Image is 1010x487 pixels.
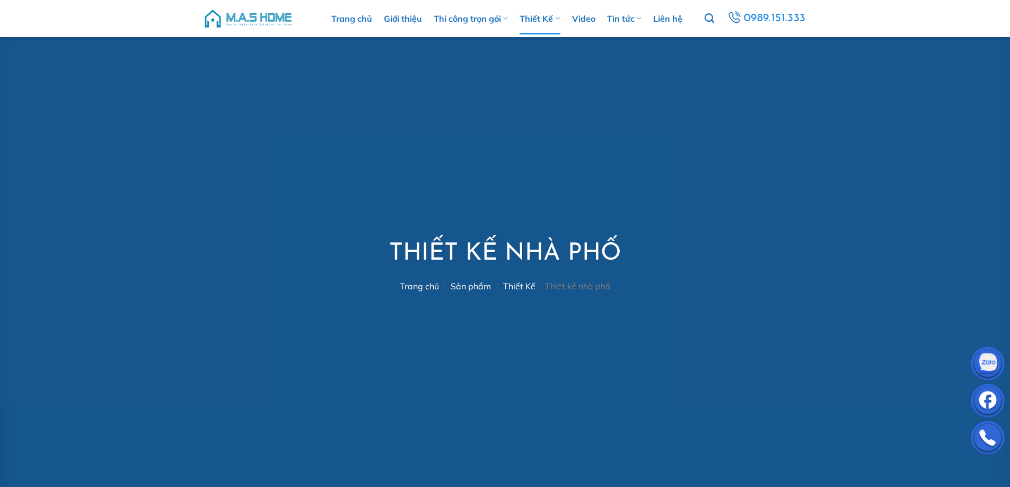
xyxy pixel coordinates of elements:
img: Zalo [972,349,1004,381]
h1: Thiết kế nhà phố [389,238,621,270]
img: M.A.S HOME – Tổng Thầu Thiết Kế Và Xây Nhà Trọn Gói [203,3,293,34]
a: Giới thiệu [384,3,422,34]
a: Trang chủ [331,3,372,34]
a: Liên hệ [653,3,682,34]
span: 0989.151.333 [744,10,806,28]
span: / [496,281,498,291]
a: Thiết Kế [520,3,560,34]
nav: Thiết kế nhà phố [389,281,621,291]
a: Thiết Kế [503,281,535,291]
span: / [443,281,446,291]
a: Tin tức [607,3,642,34]
img: Phone [972,423,1004,455]
a: Video [572,3,595,34]
a: Thi công trọn gói [434,3,508,34]
span: / [540,281,543,291]
a: 0989.151.333 [726,9,807,28]
a: Tìm kiếm [705,7,714,30]
img: Facebook [972,386,1004,418]
a: Trang chủ [400,281,439,291]
a: Sản phẩm [451,281,491,291]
